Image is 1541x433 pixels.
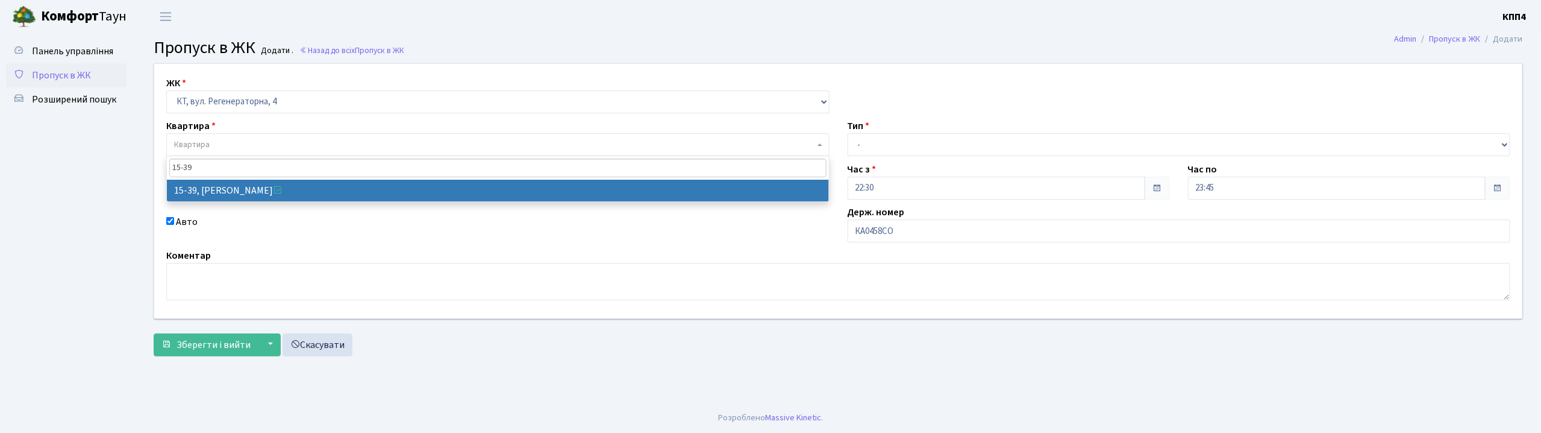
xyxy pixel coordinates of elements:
[1503,10,1527,24] b: КПП4
[259,46,294,56] small: Додати .
[355,45,404,56] span: Пропуск в ЖК
[1430,33,1481,45] a: Пропуск в ЖК
[166,119,216,133] label: Квартира
[32,45,113,58] span: Панель управління
[848,205,905,220] label: Держ. номер
[1395,33,1417,45] a: Admin
[41,7,99,26] b: Комфорт
[1377,27,1541,52] nav: breadcrumb
[848,162,877,177] label: Час з
[176,215,198,229] label: Авто
[32,69,91,82] span: Пропуск в ЖК
[6,63,127,87] a: Пропуск в ЖК
[6,87,127,112] a: Розширений пошук
[299,45,404,56] a: Назад до всіхПропуск в ЖК
[166,76,186,90] label: ЖК
[283,333,352,356] a: Скасувати
[41,7,127,27] span: Таун
[151,7,181,27] button: Переключити навігацію
[1188,162,1217,177] label: Час по
[174,139,210,151] span: Квартира
[718,411,823,425] div: Розроблено .
[1503,10,1527,24] a: КПП4
[1481,33,1523,46] li: Додати
[12,5,36,29] img: logo.png
[154,333,258,356] button: Зберегти і вийти
[765,411,821,424] a: Massive Kinetic
[848,220,1511,242] input: АА1234АА
[32,93,116,106] span: Розширений пошук
[167,180,829,201] li: 15-39, [PERSON_NAME]
[177,338,251,352] span: Зберегти і вийти
[6,39,127,63] a: Панель управління
[166,248,211,263] label: Коментар
[848,119,870,133] label: Тип
[154,36,255,60] span: Пропуск в ЖК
